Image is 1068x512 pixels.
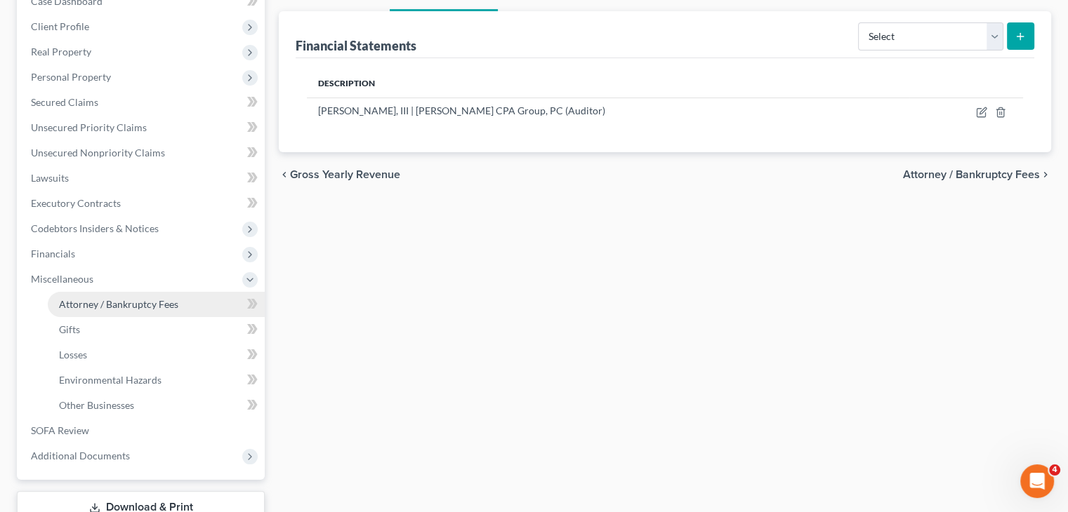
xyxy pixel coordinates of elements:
i: chevron_right [1040,169,1051,180]
a: SOFA Review [20,418,265,443]
button: Attorney / Bankruptcy Fees chevron_right [903,169,1051,180]
a: Unsecured Nonpriority Claims [20,140,265,166]
a: Other Businesses [48,393,265,418]
span: Personal Property [31,71,111,83]
span: Description [318,78,375,88]
button: chevron_left Gross Yearly Revenue [279,169,400,180]
span: Losses [59,349,87,361]
span: 4 [1049,464,1060,476]
span: Lawsuits [31,172,69,184]
span: Other Businesses [59,399,134,411]
a: Losses [48,342,265,368]
span: Real Property [31,46,91,58]
span: [PERSON_NAME], III | [PERSON_NAME] CPA Group, PC (Auditor) [318,105,605,116]
span: Unsecured Priority Claims [31,121,147,133]
a: Attorney / Bankruptcy Fees [48,292,265,317]
span: Attorney / Bankruptcy Fees [59,298,178,310]
span: Unsecured Nonpriority Claims [31,147,165,159]
span: Environmental Hazards [59,374,161,386]
div: Financial Statements [296,37,416,54]
span: Codebtors Insiders & Notices [31,222,159,234]
span: Attorney / Bankruptcy Fees [903,169,1040,180]
span: Miscellaneous [31,273,93,285]
span: Gifts [59,323,80,335]
a: Gifts [48,317,265,342]
i: chevron_left [279,169,290,180]
span: Client Profile [31,20,89,32]
a: Lawsuits [20,166,265,191]
span: SOFA Review [31,424,89,436]
a: Environmental Hazards [48,368,265,393]
span: Additional Documents [31,450,130,462]
a: Unsecured Priority Claims [20,115,265,140]
a: Secured Claims [20,90,265,115]
span: Executory Contracts [31,197,121,209]
span: Financials [31,248,75,260]
span: Secured Claims [31,96,98,108]
span: Gross Yearly Revenue [290,169,400,180]
iframe: Intercom live chat [1020,464,1054,498]
a: Executory Contracts [20,191,265,216]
